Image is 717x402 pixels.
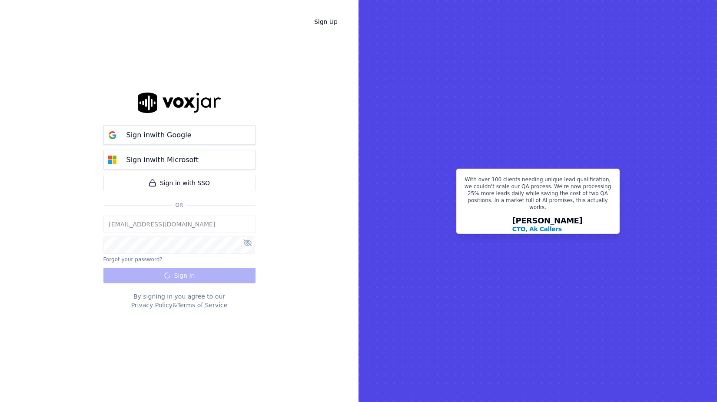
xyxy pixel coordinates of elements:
a: Sign Up [307,14,345,30]
button: Sign inwith Microsoft [103,150,256,169]
button: Privacy Policy [131,301,173,309]
div: By signing in you agree to our & [103,292,256,309]
input: Email [103,216,256,233]
button: Forgot your password? [103,256,163,263]
img: logo [138,93,221,113]
a: Sign in with SSO [103,175,256,191]
p: CTO, Ak Callers [512,225,562,233]
img: microsoft Sign in button [104,151,121,169]
img: google Sign in button [104,126,121,144]
button: Sign inwith Google [103,125,256,145]
div: [PERSON_NAME] [512,217,583,233]
p: With over 100 clients needing unique lead qualification, we couldn't scale our QA process. We're ... [462,176,614,214]
span: Or [172,202,187,209]
p: Sign in with Google [126,130,192,140]
p: Sign in with Microsoft [126,155,199,165]
button: Terms of Service [177,301,227,309]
